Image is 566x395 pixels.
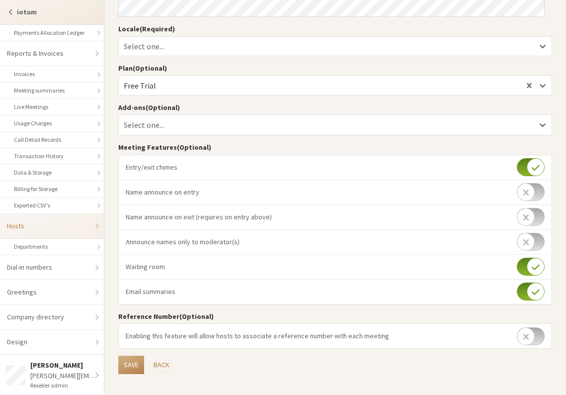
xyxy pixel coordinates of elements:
label: Meeting Features (Optional) [118,142,552,153]
div: Reseller admin [30,381,99,390]
span: Name announce on entry [126,188,199,197]
div: [PERSON_NAME][EMAIL_ADDRESS][DOMAIN_NAME] [30,371,99,381]
strong: iotum [17,7,37,16]
button: Save [118,356,144,374]
span: Announce names only to moderator(s) [126,237,240,246]
div: [PERSON_NAME] [30,360,99,371]
label: Plan (Optional) [118,63,552,74]
span: Name announce on exit (requires on entry above) [126,212,272,221]
div: Free Trial [124,80,172,92]
span: Enabling this feature will allow hosts to associate a reference number with each meeting [126,331,389,340]
label: Locale (Required) [118,24,552,34]
a: Back [148,356,174,374]
span: Waiting room [126,262,165,271]
label: Reference Number (Optional) [118,311,552,322]
iframe: Chat [541,369,559,388]
label: Add-ons (Optional) [118,102,552,113]
span: Entry/exit chimes [126,163,177,172]
span: Email summaries [126,287,175,296]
